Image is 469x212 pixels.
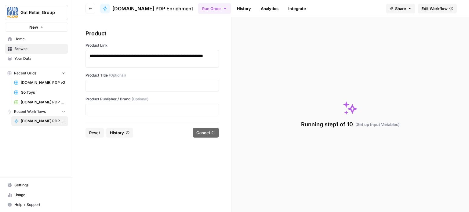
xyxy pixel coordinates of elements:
span: Usage [14,192,65,198]
span: Go Toys [21,90,65,95]
img: Go! Retail Group Logo [7,7,18,18]
a: Analytics [257,4,282,13]
button: History [106,128,133,138]
button: Share [386,4,415,13]
a: [DOMAIN_NAME] PDP Enrichment Grid [11,97,68,107]
a: [DOMAIN_NAME] PDP Enrichment [100,4,193,13]
a: Your Data [5,54,68,63]
span: [DOMAIN_NAME] PDP Enrichment [21,118,65,124]
button: Workspace: Go! Retail Group [5,5,68,20]
a: [DOMAIN_NAME] PDP Enrichment [11,116,68,126]
label: Product Title [85,73,219,78]
div: Product [85,29,219,38]
a: History [233,4,255,13]
span: New [29,24,38,30]
button: Reset [85,128,104,138]
a: [DOMAIN_NAME] PDP v2 [11,78,68,88]
a: Home [5,34,68,44]
button: Help + Support [5,200,68,210]
span: ( Set up Input Variables ) [355,121,400,128]
span: Recent Workflows [14,109,46,114]
span: Go! Retail Group [20,9,57,16]
span: [DOMAIN_NAME] PDP Enrichment Grid [21,99,65,105]
span: Settings [14,182,65,188]
button: New [5,23,68,32]
a: Integrate [285,4,310,13]
button: Recent Grids [5,69,68,78]
span: (Optional) [132,96,148,102]
span: History [110,130,124,136]
button: Cancel [193,128,219,138]
span: Share [395,5,406,12]
span: Your Data [14,56,65,61]
button: Run Once [198,3,231,14]
a: Browse [5,44,68,54]
span: [DOMAIN_NAME] PDP v2 [21,80,65,85]
div: Running step 1 of 10 [301,120,400,129]
a: Edit Workflow [418,4,457,13]
button: Recent Workflows [5,107,68,116]
label: Product Link [85,43,219,48]
a: Go Toys [11,88,68,97]
a: Settings [5,180,68,190]
a: Usage [5,190,68,200]
span: [DOMAIN_NAME] PDP Enrichment [112,5,193,12]
span: Recent Grids [14,70,36,76]
span: Edit Workflow [421,5,448,12]
span: Cancel [196,130,210,136]
label: Product Publisher / Brand [85,96,219,102]
span: Browse [14,46,65,52]
span: (Optional) [109,73,126,78]
span: Help + Support [14,202,65,207]
span: Reset [89,130,100,136]
span: Home [14,36,65,42]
